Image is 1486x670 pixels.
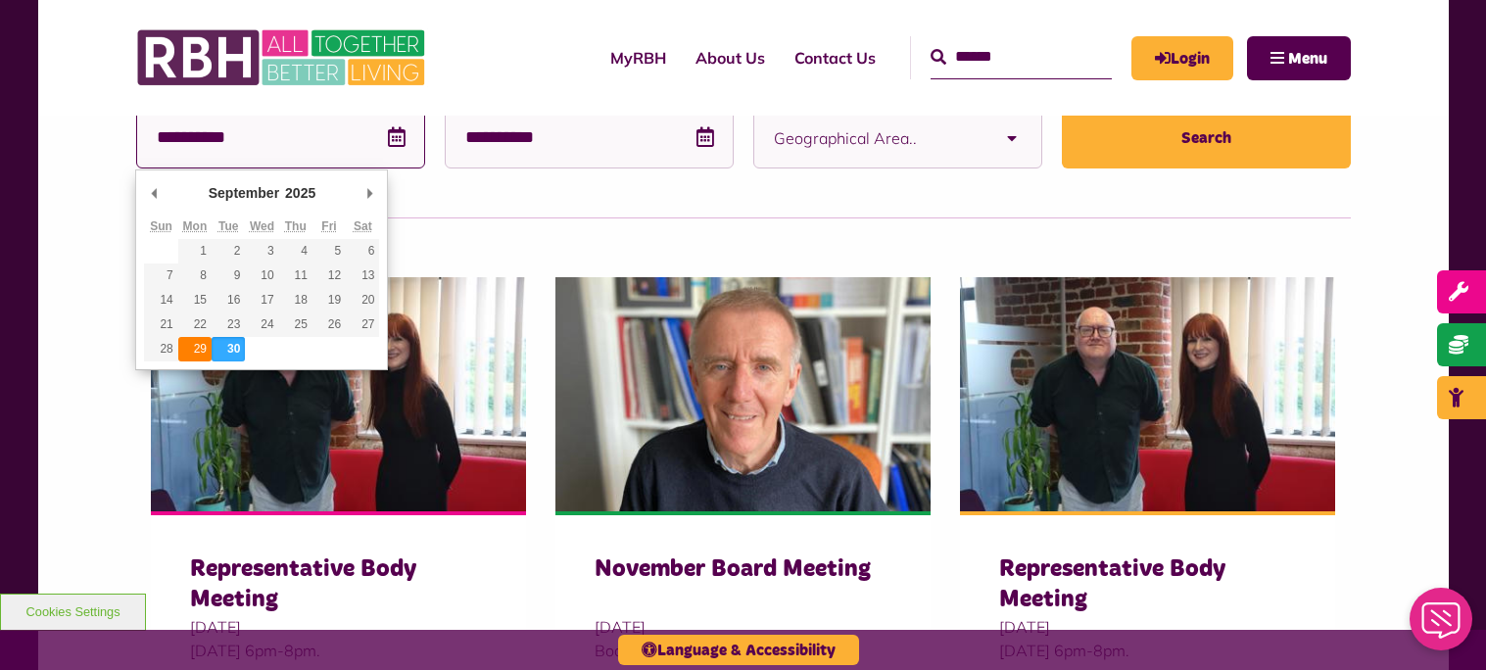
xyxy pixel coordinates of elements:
button: 26 [312,312,346,337]
button: Previous Month [144,178,164,208]
button: 25 [279,312,312,337]
img: Claire And Andrew Representative Body [960,277,1335,512]
span: [DATE] [190,615,487,639]
button: 16 [212,288,245,312]
div: 2025 [282,178,318,208]
abbr: Saturday [354,219,372,233]
abbr: Friday [321,219,336,233]
button: 3 [245,239,278,263]
button: 12 [312,263,346,288]
button: 14 [144,288,177,312]
button: 20 [346,288,379,312]
button: 15 [178,288,212,312]
button: 13 [346,263,379,288]
button: 29 [178,337,212,361]
abbr: Tuesday [218,219,238,233]
a: MyRBH [596,31,681,84]
span: [DATE] [595,615,891,639]
button: Search [1062,108,1351,168]
abbr: Wednesday [250,219,274,233]
a: Contact Us [780,31,890,84]
button: 21 [144,312,177,337]
button: 30 [212,337,245,361]
button: 7 [144,263,177,288]
input: Use the arrow keys to pick a date [136,107,425,168]
button: 17 [245,288,278,312]
button: 6 [346,239,379,263]
a: About Us [681,31,780,84]
input: Text field [445,107,734,168]
button: Next Month [360,178,379,208]
div: September [206,178,282,208]
button: 1 [178,239,212,263]
button: 10 [245,263,278,288]
img: RBH [136,20,430,96]
abbr: Sunday [150,219,172,233]
img: Kevinbrady [555,277,931,512]
button: 24 [245,312,278,337]
button: 9 [212,263,245,288]
button: 18 [279,288,312,312]
button: 8 [178,263,212,288]
button: 23 [212,312,245,337]
a: MyRBH [1131,36,1233,80]
button: 27 [346,312,379,337]
abbr: Monday [183,219,208,233]
span: Geographical Area.. [774,109,983,167]
button: 5 [312,239,346,263]
button: 19 [312,288,346,312]
button: 2 [212,239,245,263]
span: Menu [1288,51,1327,67]
abbr: Thursday [285,219,307,233]
span: [DATE] [999,615,1296,639]
h3: Representative Body Meeting [190,554,487,615]
button: 28 [144,337,177,361]
iframe: Netcall Web Assistant for live chat [1398,582,1486,670]
button: 4 [279,239,312,263]
button: 22 [178,312,212,337]
button: Navigation [1247,36,1351,80]
h3: November Board Meeting [595,554,891,615]
button: Language & Accessibility [618,635,859,665]
h3: Representative Body Meeting [999,554,1296,615]
img: Claire And Andrew Representative Body [151,277,526,512]
input: Search [931,36,1112,78]
button: 11 [279,263,312,288]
